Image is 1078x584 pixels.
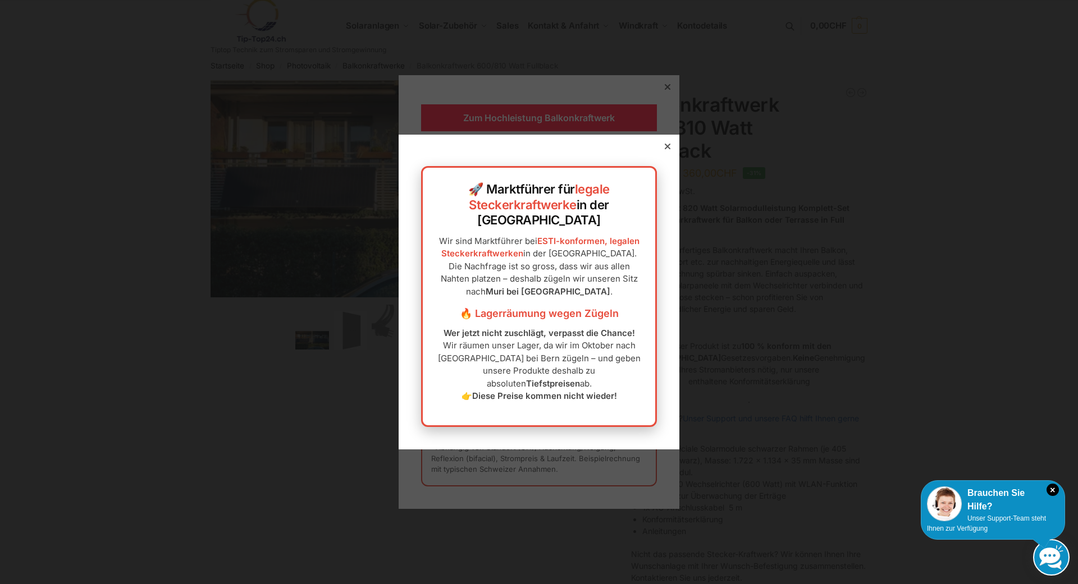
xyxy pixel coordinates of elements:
i: Schließen [1047,484,1059,496]
strong: Wer jetzt nicht zuschlägt, verpasst die Chance! [444,328,635,338]
h2: 🚀 Marktführer für in der [GEOGRAPHIC_DATA] [434,182,644,228]
span: Unser Support-Team steht Ihnen zur Verfügung [927,514,1046,532]
p: Wir räumen unser Lager, da wir im Oktober nach [GEOGRAPHIC_DATA] bei Bern zügeln – und geben unse... [434,327,644,403]
strong: Muri bei [GEOGRAPHIC_DATA] [486,286,610,297]
div: Brauchen Sie Hilfe? [927,486,1059,513]
a: legale Steckerkraftwerke [469,182,610,212]
strong: Tiefstpreisen [526,378,580,389]
img: Customer service [927,486,962,521]
a: ESTI-konformen, legalen Steckerkraftwerken [441,236,640,259]
strong: Diese Preise kommen nicht wieder! [472,390,617,401]
p: Wir sind Marktführer bei in der [GEOGRAPHIC_DATA]. Die Nachfrage ist so gross, dass wir aus allen... [434,235,644,298]
h3: 🔥 Lagerräumung wegen Zügeln [434,306,644,321]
